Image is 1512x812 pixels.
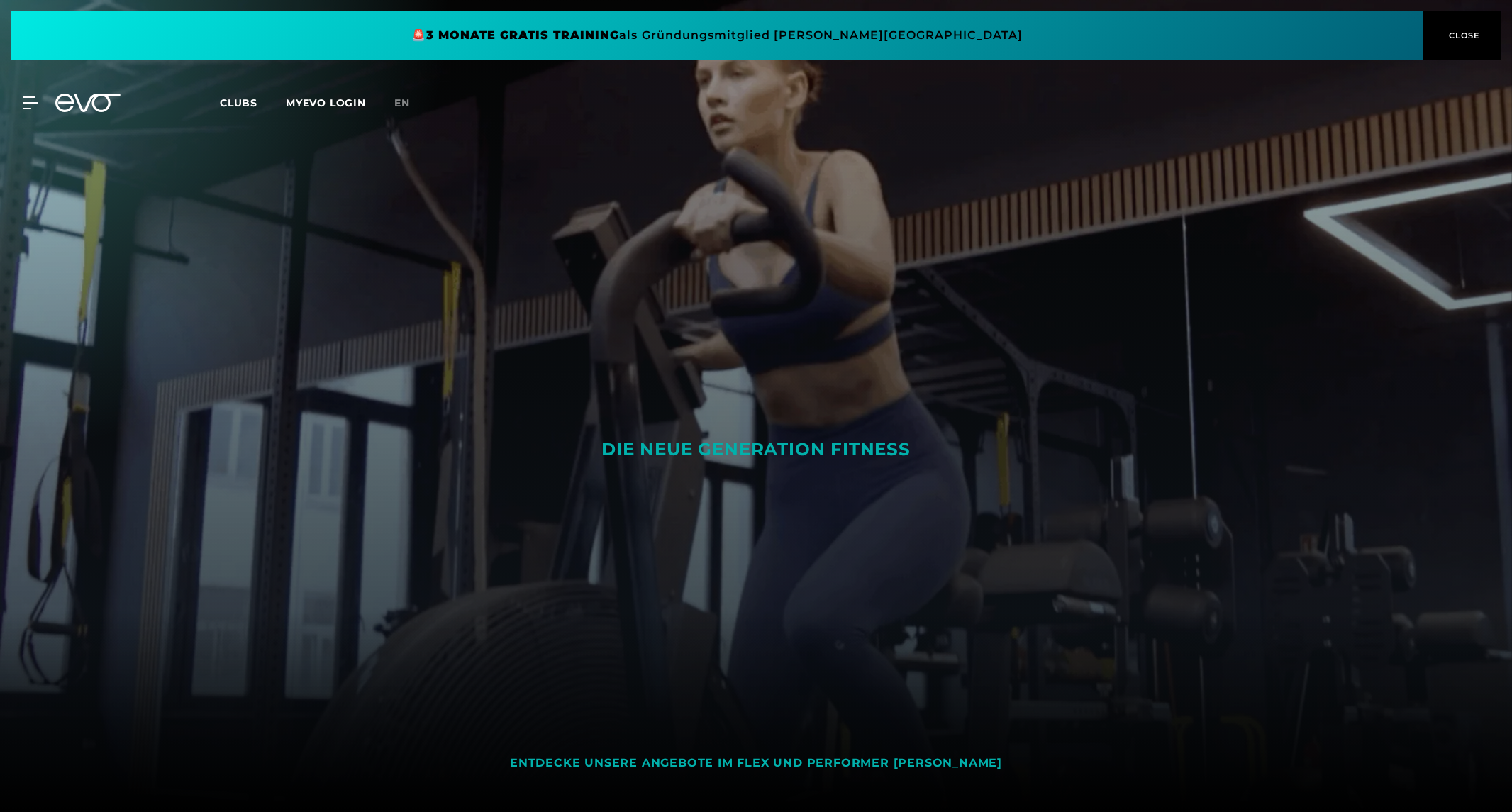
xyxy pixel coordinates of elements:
[510,756,1002,771] div: ENTDECKE UNSERE ANGEBOTE IM FLEX UND PERFORMER [PERSON_NAME]
[567,438,945,461] div: DIE NEUE GENERATION FITNESS
[1423,11,1501,60] button: CLOSE
[220,96,286,109] a: Clubs
[1445,29,1480,42] span: CLOSE
[286,96,366,109] a: MYEVO LOGIN
[394,95,427,111] a: en
[394,96,410,109] span: en
[220,96,257,109] span: Clubs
